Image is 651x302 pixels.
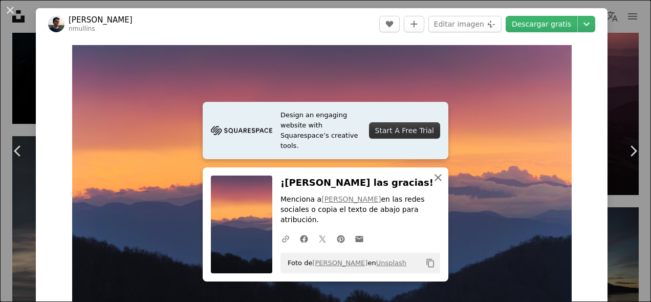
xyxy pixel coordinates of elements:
[203,102,448,159] a: Design an engaging website with Squarespace’s creative tools.Start A Free Trial
[578,16,595,32] button: Elegir el tamaño de descarga
[211,123,272,138] img: file-1705255347840-230a6ab5bca9image
[350,228,368,249] a: Comparte por correo electrónico
[369,122,440,139] div: Start A Free Trial
[283,255,406,271] span: Foto de en
[313,228,332,249] a: Comparte en Twitter
[615,102,651,200] a: Siguiente
[280,195,440,225] p: Menciona a en las redes sociales o copia el texto de abajo para atribución.
[280,176,440,190] h3: ¡[PERSON_NAME] las gracias!
[428,16,502,32] button: Editar imagen
[376,259,406,267] a: Unsplash
[295,228,313,249] a: Comparte en Facebook
[332,228,350,249] a: Comparte en Pinterest
[69,15,133,25] a: [PERSON_NAME]
[379,16,400,32] button: Me gusta
[506,16,577,32] a: Descargar gratis
[321,195,381,203] a: [PERSON_NAME]
[312,259,367,267] a: [PERSON_NAME]
[69,25,95,32] a: nmullins
[48,16,64,32] img: Ve al perfil de Nicholas Mullins
[404,16,424,32] button: Añade a la colección
[280,110,361,151] span: Design an engaging website with Squarespace’s creative tools.
[422,254,439,272] button: Copiar al portapapeles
